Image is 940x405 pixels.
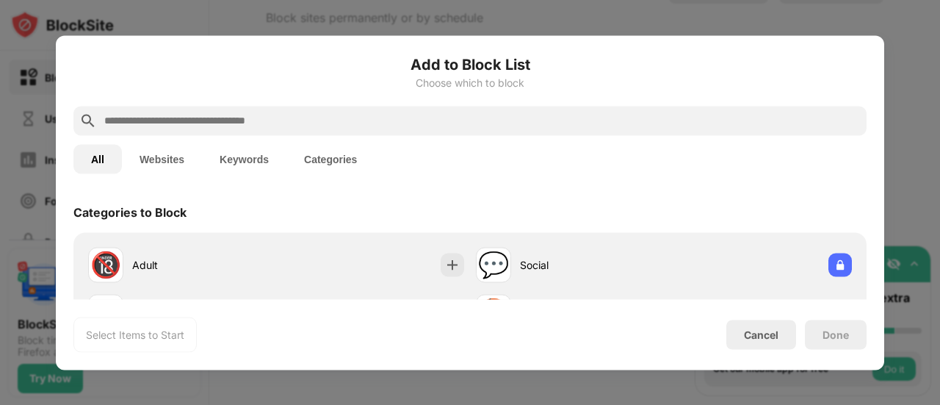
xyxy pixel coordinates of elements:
button: Websites [122,144,202,173]
button: All [73,144,122,173]
div: Categories to Block [73,204,187,219]
div: Social [520,257,664,273]
div: 🗞 [93,297,118,327]
div: 💬 [478,250,509,280]
div: 🏀 [478,297,509,327]
div: Adult [132,257,276,273]
div: 🔞 [90,250,121,280]
button: Categories [286,144,375,173]
button: Keywords [202,144,286,173]
div: Cancel [744,329,778,341]
h6: Add to Block List [73,53,867,75]
div: Select Items to Start [86,327,184,342]
img: search.svg [79,112,97,129]
div: Choose which to block [73,76,867,88]
div: Done [822,329,849,340]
